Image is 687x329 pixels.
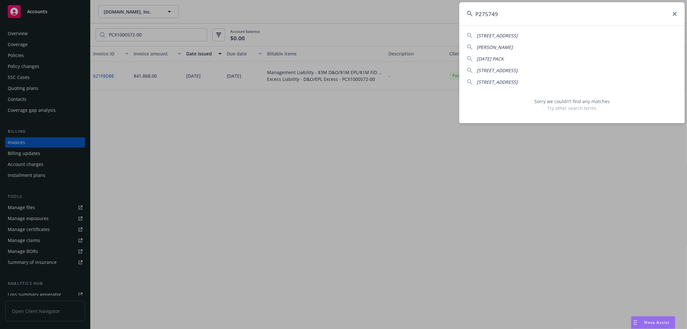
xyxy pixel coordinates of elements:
span: [STREET_ADDRESS] [477,79,518,85]
span: [DATE] PACK [477,56,504,62]
button: Nova Assist [631,316,675,329]
span: Try other search terms [467,105,677,111]
input: Search... [459,2,685,25]
span: [PERSON_NAME] [477,44,513,50]
span: Nova Assist [644,320,670,325]
div: Drag to move [631,316,639,329]
span: [STREET_ADDRESS] [477,67,518,73]
span: [STREET_ADDRESS] [477,33,518,39]
span: Sorry we couldn’t find any matches [467,98,677,105]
